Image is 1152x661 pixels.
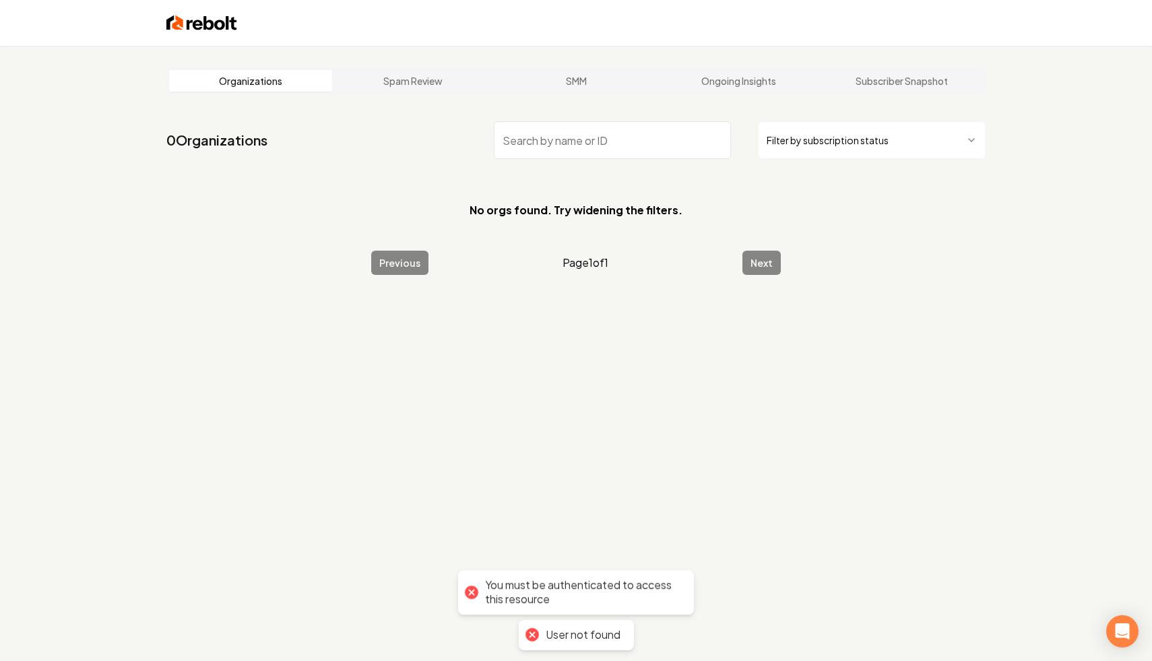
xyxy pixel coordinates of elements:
[166,181,986,240] section: No orgs found. Try widening the filters.
[332,70,495,92] a: Spam Review
[169,70,332,92] a: Organizations
[1106,615,1139,648] div: Open Intercom Messenger
[658,70,821,92] a: Ongoing Insights
[820,70,983,92] a: Subscriber Snapshot
[494,70,658,92] a: SMM
[494,121,731,159] input: Search by name or ID
[563,255,608,271] span: Page 1 of 1
[166,13,237,32] img: Rebolt Logo
[166,131,267,150] a: 0Organizations
[546,628,620,642] div: User not found
[485,579,680,607] div: You must be authenticated to access this resource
